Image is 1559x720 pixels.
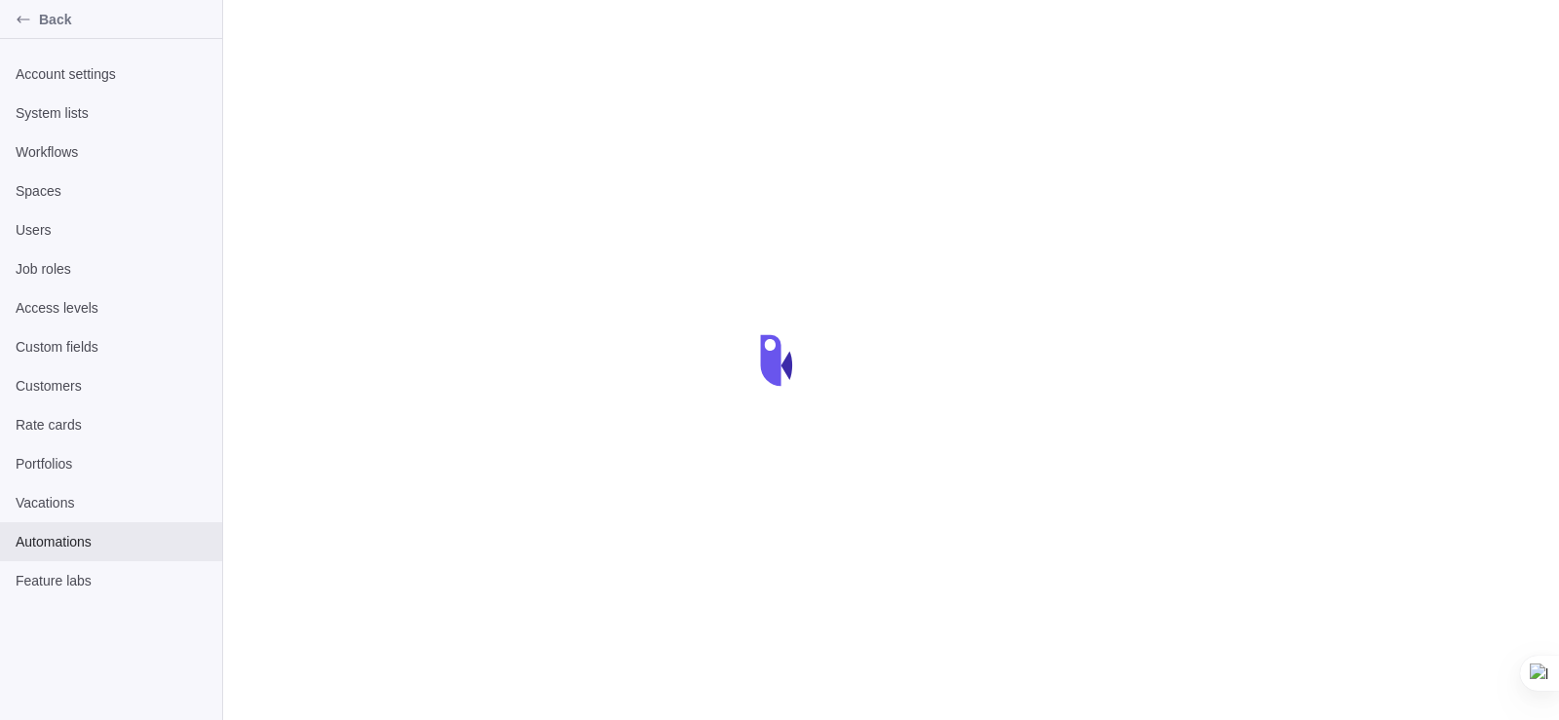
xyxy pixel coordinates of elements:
[16,532,207,551] span: Automations
[16,64,207,84] span: Account settings
[16,337,207,357] span: Custom fields
[16,571,207,590] span: Feature labs
[16,103,207,123] span: System lists
[16,181,207,201] span: Spaces
[16,415,207,435] span: Rate cards
[39,10,214,29] span: Back
[16,454,207,474] span: Portfolios
[16,493,207,512] span: Vacations
[16,259,207,279] span: Job roles
[16,142,207,162] span: Workflows
[741,322,818,399] div: loading
[16,220,207,240] span: Users
[16,376,207,396] span: Customers
[16,298,207,318] span: Access levels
